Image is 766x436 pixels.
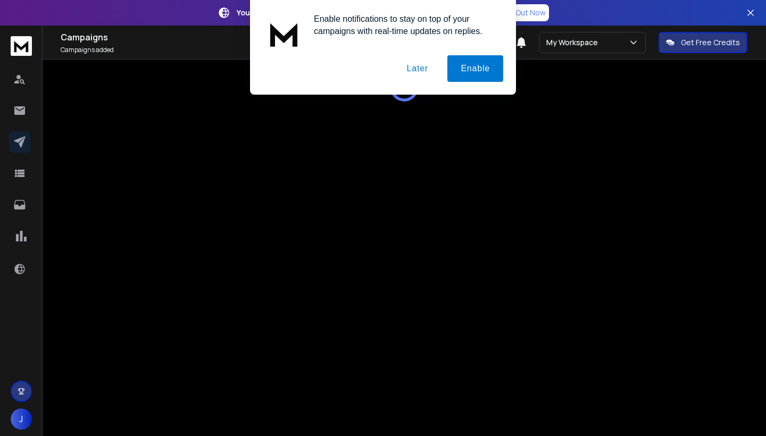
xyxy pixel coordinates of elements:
[263,13,305,55] img: notification icon
[393,55,441,82] button: Later
[11,408,32,430] button: J
[305,13,503,37] div: Enable notifications to stay on top of your campaigns with real-time updates on replies.
[447,55,503,82] button: Enable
